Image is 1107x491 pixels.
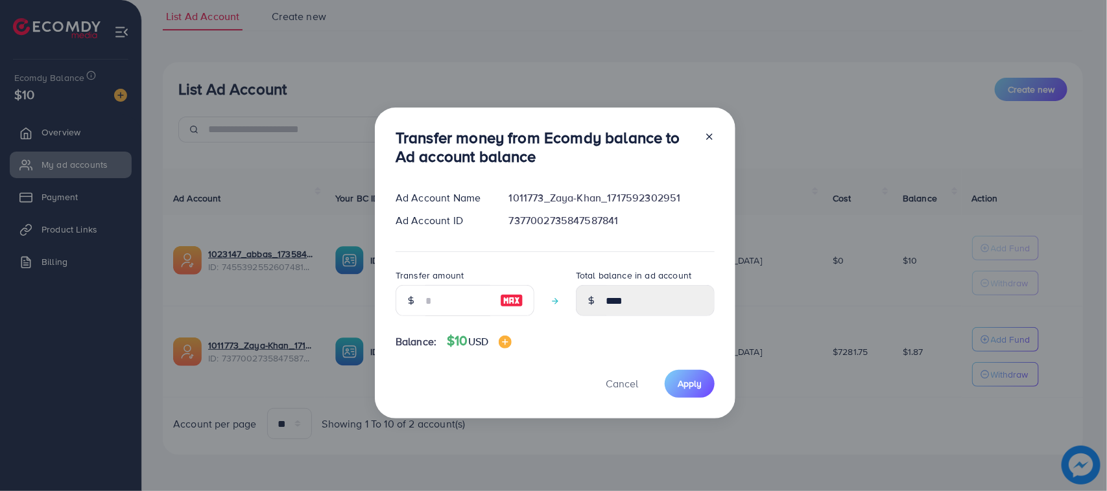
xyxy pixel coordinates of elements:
[500,293,523,308] img: image
[678,377,702,390] span: Apply
[385,213,499,228] div: Ad Account ID
[589,370,654,398] button: Cancel
[396,128,694,166] h3: Transfer money from Ecomdy balance to Ad account balance
[606,376,638,391] span: Cancel
[576,269,691,282] label: Total balance in ad account
[499,213,725,228] div: 7377002735847587841
[665,370,715,398] button: Apply
[447,333,512,349] h4: $10
[385,190,499,205] div: Ad Account Name
[396,334,436,349] span: Balance:
[499,190,725,205] div: 1011773_Zaya-Khan_1717592302951
[468,334,488,348] span: USD
[499,336,512,348] img: image
[396,269,464,282] label: Transfer amount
